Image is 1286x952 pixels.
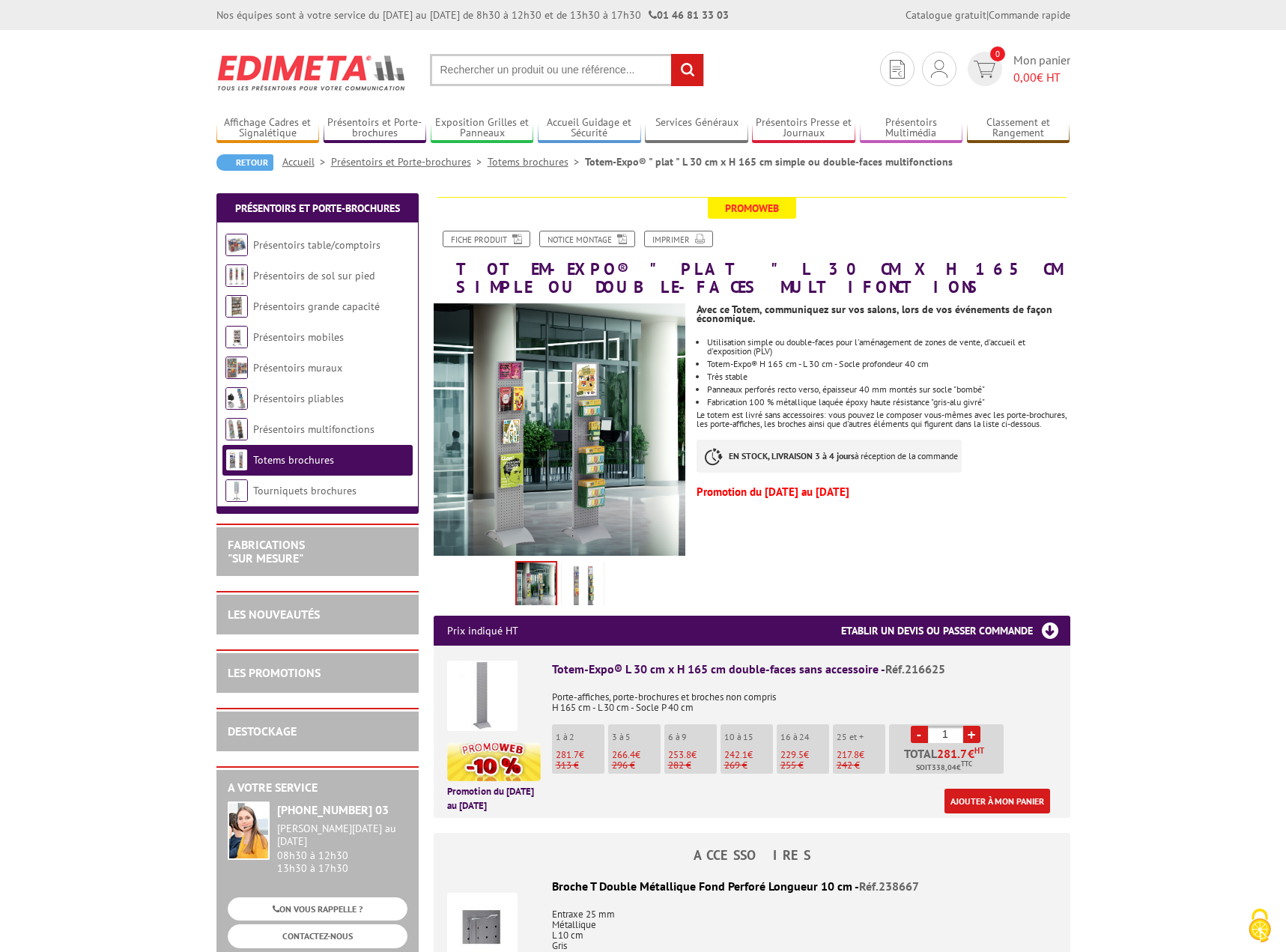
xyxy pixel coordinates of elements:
[668,732,717,742] p: 6 à 9
[277,822,407,874] div: 08h30 à 12h30 13h30 à 17h30
[974,745,984,756] sup: HT
[668,748,691,761] span: 253.8
[228,537,305,566] a: FABRICATIONS"Sur Mesure"
[964,52,1070,86] a: devis rapide 0 Mon panier 0,00€ HT
[253,300,380,313] a: Présentoirs grande capacité
[937,748,968,760] span: 281.7
[538,116,641,141] a: Accueil Guidage et Sécurité
[216,154,273,171] a: Retour
[752,116,855,141] a: Présentoirs Presse et Journaux
[253,269,374,282] a: Présentoirs de sol sur pied
[253,330,344,344] a: Présentoirs mobiles
[707,385,1070,394] p: Panneaux perforés recto verso, épaisseur 40 mm montés sur socle "bombé"
[893,748,1004,774] p: Total
[556,750,604,760] p: €
[668,760,717,771] p: 282 €
[225,326,248,348] img: Présentoirs mobiles
[707,338,1070,356] li: Utilisation simple ou double-faces pour l'aménagement de zones de vente, d'accueil et d'expositio...
[612,750,661,760] p: €
[447,878,1057,895] div: Broche T Double Métallique Fond Perforé Longueur 10 cm -
[225,449,248,471] img: Totems brochures
[944,789,1050,813] a: Ajouter à mon panier
[724,760,773,771] p: 269 €
[225,264,248,287] img: Présentoirs de sol sur pied
[447,785,541,813] p: Promotion du [DATE] au [DATE]
[517,563,556,609] img: totem_exposition_l30cm_h165cm_simple_double_face_sans_accssoires_216625.jpg
[253,484,357,497] a: Tourniquets brochures
[447,661,518,731] img: Totem-Expo® L 30 cm x H 165 cm double-faces sans accessoire
[253,361,342,375] a: Présentoirs muraux
[228,724,297,739] a: DESTOCKAGE
[859,879,919,894] span: Réf.238667
[707,360,1070,369] li: Totem-Expo® H 165 cm - L 30 cm - Socle profondeur 40 cm
[612,748,635,761] span: 266.4
[708,198,796,219] span: Promoweb
[724,748,747,761] span: 242.1
[331,155,488,169] a: Présentoirs et Porte-brochures
[837,760,885,771] p: 242 €
[447,616,518,646] p: Prix indiqué HT
[963,726,980,743] a: +
[932,762,956,774] span: 338,04
[565,564,601,610] img: totems_exposition_216625.jpg
[1013,70,1037,85] span: 0,00
[552,682,1057,713] p: Porte-affiches, porte-brochures et broches non compris H 165 cm - L 30 cm - Socle P 40 cm
[539,231,635,247] a: Notice Montage
[649,8,729,22] strong: 01 46 81 33 03
[911,726,928,743] a: -
[228,781,407,795] h2: A votre service
[225,234,248,256] img: Présentoirs table/comptoirs
[228,665,321,680] a: LES PROMOTIONS
[253,392,344,405] a: Présentoirs pliables
[724,732,773,742] p: 10 à 15
[697,303,1052,325] strong: Avec ce Totem, communiquez sur vos salons, lors de vos événements de façon économique.
[837,748,859,761] span: 217.8
[447,742,541,781] img: promotion
[916,762,972,774] span: Soit €
[488,155,585,169] a: Totems brochures
[974,61,995,78] img: devis rapide
[1234,901,1286,952] button: Cookies (fenêtre modale)
[228,607,320,622] a: LES NOUVEAUTÉS
[837,750,885,760] p: €
[228,801,270,860] img: widget-service.jpg
[235,201,400,215] a: Présentoirs et Porte-brochures
[225,357,248,379] img: Présentoirs muraux
[253,422,374,436] a: Présentoirs multifonctions
[434,303,686,556] img: totem_exposition_l30cm_h165cm_simple_double_face_sans_accssoires_216625.jpg
[961,760,972,768] sup: TTC
[225,295,248,318] img: Présentoirs grande capacité
[443,231,530,247] a: Fiche produit
[645,116,748,141] a: Services Généraux
[780,760,829,771] p: 255 €
[906,7,1070,22] div: |
[447,899,1057,951] p: Entraxe 25 mm Métallique L 10 cm Gris
[612,760,661,771] p: 296 €
[697,488,1070,497] p: Promotion du [DATE] au [DATE]
[253,453,334,467] a: Totems brochures
[968,748,974,760] span: €
[724,750,773,760] p: €
[556,760,604,771] p: 313 €
[431,116,534,141] a: Exposition Grilles et Panneaux
[225,418,248,440] img: Présentoirs multifonctions
[253,238,380,252] a: Présentoirs table/comptoirs
[585,154,953,169] li: Totem-Expo® " plat " L 30 cm x H 165 cm simple ou double-faces multifonctions
[780,732,829,742] p: 16 à 24
[216,7,729,22] div: Nos équipes sont à votre service du [DATE] au [DATE] de 8h30 à 12h30 et de 13h30 à 17h30
[729,450,855,461] strong: EN STOCK, LIVRAISON 3 à 4 jours
[668,750,717,760] p: €
[931,60,947,78] img: devis rapide
[707,372,1070,381] li: Très stable
[225,387,248,410] img: Présentoirs pliables
[277,822,407,848] div: [PERSON_NAME][DATE] au [DATE]
[780,748,804,761] span: 229.5
[707,398,1070,407] p: Fabrication 100 % métallique laquée époxy haute résistance "gris-alu givré"
[697,296,1081,504] div: Le totem est livré sans accessoires: vous pouvez le composer vous-mêmes avec les porte-brochures,...
[282,155,331,169] a: Accueil
[671,54,703,86] input: rechercher
[277,802,389,817] strong: [PHONE_NUMBER] 03
[612,732,661,742] p: 3 à 5
[885,661,945,676] span: Réf.216625
[324,116,427,141] a: Présentoirs et Porte-brochures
